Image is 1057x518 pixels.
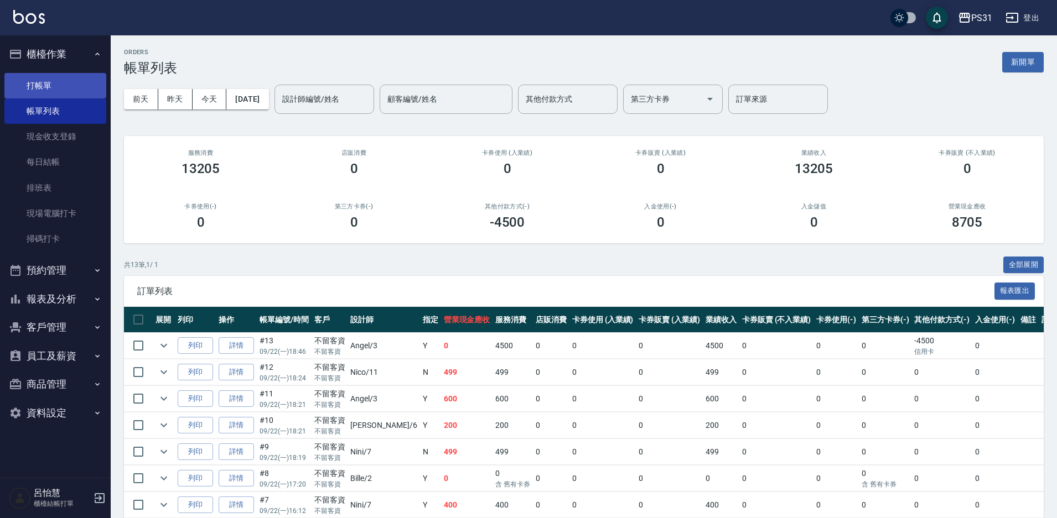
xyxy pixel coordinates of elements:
[703,333,739,359] td: 4500
[814,439,859,465] td: 0
[257,465,312,491] td: #8
[441,492,493,518] td: 400
[911,386,972,412] td: 0
[569,359,636,385] td: 0
[124,89,158,109] button: 前天
[314,506,345,516] p: 不留客資
[314,494,345,506] div: 不留客資
[156,337,172,354] button: expand row
[914,347,970,357] p: 信用卡
[533,492,569,518] td: 0
[952,214,983,230] h3: 8705
[569,492,636,518] td: 0
[9,487,31,509] img: Person
[533,333,569,359] td: 0
[911,307,972,333] th: 其他付款方式(-)
[444,203,571,210] h2: 其他付款方式(-)
[911,465,972,491] td: 0
[420,439,441,465] td: N
[441,386,493,412] td: 600
[750,149,877,156] h2: 業績收入
[312,307,348,333] th: 客戶
[219,470,254,487] a: 詳情
[158,89,193,109] button: 昨天
[911,439,972,465] td: 0
[657,214,665,230] h3: 0
[178,470,213,487] button: 列印
[348,359,419,385] td: Nico /11
[493,333,533,359] td: 4500
[444,149,571,156] h2: 卡券使用 (入業績)
[657,161,665,176] h3: 0
[859,386,912,412] td: 0
[703,465,739,491] td: 0
[533,465,569,491] td: 0
[348,439,419,465] td: Nini /7
[1001,8,1044,28] button: 登出
[348,307,419,333] th: 設計師
[441,307,493,333] th: 營業現金應收
[972,359,1018,385] td: 0
[420,359,441,385] td: N
[348,333,419,359] td: Angel /3
[156,364,172,380] button: expand row
[420,412,441,438] td: Y
[4,201,106,226] a: 現場電腦打卡
[441,359,493,385] td: 499
[124,60,177,76] h3: 帳單列表
[314,453,345,463] p: 不留客資
[859,439,912,465] td: 0
[859,492,912,518] td: 0
[926,7,948,29] button: save
[257,359,312,385] td: #12
[4,40,106,69] button: 櫃檯作業
[862,479,909,489] p: 含 舊有卡券
[314,468,345,479] div: 不留客資
[904,149,1030,156] h2: 卡券販賣 (不入業績)
[703,386,739,412] td: 600
[348,386,419,412] td: Angel /3
[260,347,309,357] p: 09/22 (一) 18:46
[972,386,1018,412] td: 0
[4,98,106,124] a: 帳單列表
[4,149,106,175] a: 每日結帳
[703,412,739,438] td: 200
[153,307,175,333] th: 展開
[4,370,106,399] button: 商品管理
[636,465,703,491] td: 0
[533,412,569,438] td: 0
[533,307,569,333] th: 店販消費
[597,149,724,156] h2: 卡券販賣 (入業績)
[859,412,912,438] td: 0
[137,286,994,297] span: 訂單列表
[739,359,814,385] td: 0
[156,496,172,513] button: expand row
[291,149,417,156] h2: 店販消費
[739,439,814,465] td: 0
[314,388,345,400] div: 不留客資
[493,386,533,412] td: 600
[859,307,912,333] th: 第三方卡券(-)
[971,11,992,25] div: PS31
[178,337,213,354] button: 列印
[810,214,818,230] h3: 0
[814,465,859,491] td: 0
[4,313,106,342] button: 客戶管理
[814,333,859,359] td: 0
[493,465,533,491] td: 0
[219,417,254,434] a: 詳情
[859,333,912,359] td: 0
[533,386,569,412] td: 0
[314,335,345,347] div: 不留客資
[795,161,833,176] h3: 13205
[994,282,1035,300] button: 報表匯出
[178,443,213,461] button: 列印
[597,203,724,210] h2: 入金使用(-)
[4,124,106,149] a: 現金收支登錄
[314,373,345,383] p: 不留客資
[219,364,254,381] a: 詳情
[348,465,419,491] td: Bille /2
[493,359,533,385] td: 499
[260,373,309,383] p: 09/22 (一) 18:24
[972,333,1018,359] td: 0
